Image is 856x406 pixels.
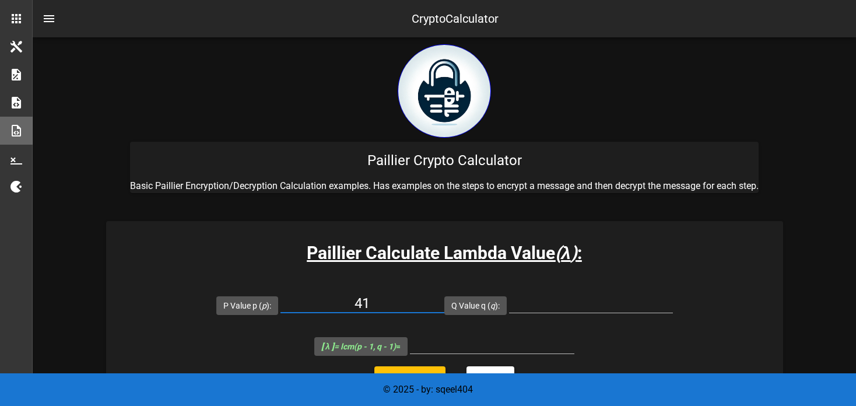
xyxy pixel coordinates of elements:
div: Paillier Crypto Calculator [130,142,759,179]
i: p [262,301,266,310]
a: home [398,129,491,140]
img: encryption logo [398,44,491,138]
span: © 2025 - by: sqeel404 [383,384,473,395]
h3: Paillier Calculate Lambda Value : [106,240,783,266]
span: Clear [476,372,505,381]
i: = lcm(p - 1, q - 1) [321,342,396,351]
div: CryptoCalculator [412,10,499,27]
span: Calculate [384,372,436,381]
i: q [490,301,495,310]
button: Calculate [374,366,445,387]
p: Basic Paillier Encryption/Decryption Calculation examples. Has examples on the steps to encrypt a... [130,179,759,193]
b: [ λ ] [321,342,334,351]
label: Q Value q ( ): [451,300,500,311]
button: Clear [466,366,514,387]
button: nav-menu-toggle [35,5,63,33]
b: λ [561,243,571,263]
label: P Value p ( ): [223,300,271,311]
i: ( ) [555,243,577,263]
span: = [321,342,401,351]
